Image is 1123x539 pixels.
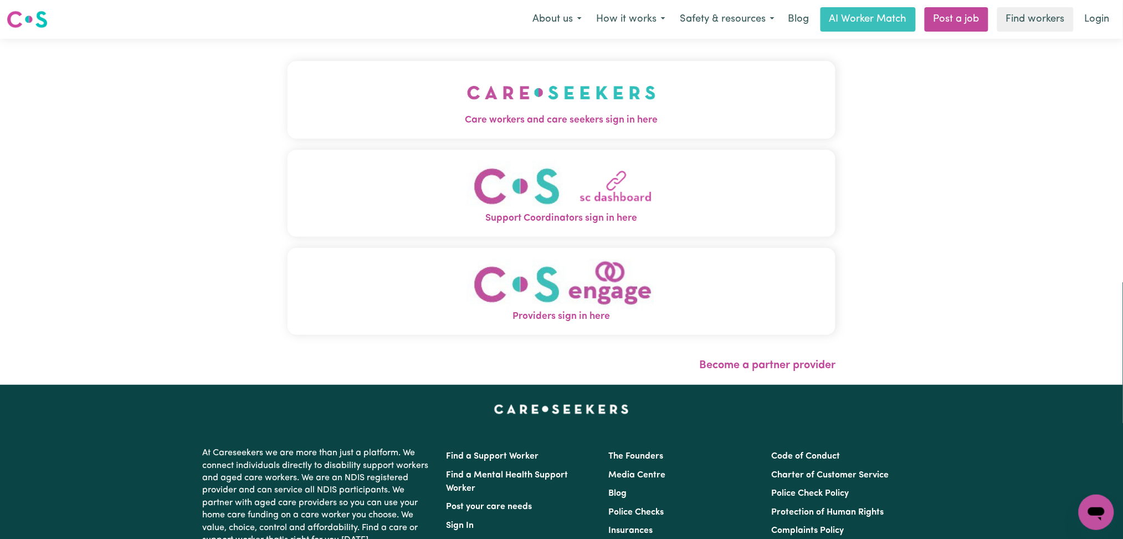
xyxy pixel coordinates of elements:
a: Blog [782,7,816,32]
a: AI Worker Match [821,7,916,32]
a: Post a job [925,7,988,32]
a: Media Centre [609,471,666,480]
a: Careseekers home page [494,405,629,414]
a: Code of Conduct [771,452,840,461]
a: Charter of Customer Service [771,471,889,480]
a: Find workers [997,7,1074,32]
a: Blog [609,489,627,498]
a: The Founders [609,452,664,461]
a: Police Check Policy [771,489,849,498]
button: Providers sign in here [288,248,836,335]
button: Safety & resources [673,8,782,31]
button: Support Coordinators sign in here [288,150,836,237]
a: Become a partner provider [699,360,835,371]
a: Find a Support Worker [447,452,539,461]
span: Providers sign in here [288,309,836,324]
a: Sign In [447,521,474,530]
button: About us [525,8,589,31]
span: Support Coordinators sign in here [288,211,836,226]
a: Protection of Human Rights [771,508,884,517]
a: Find a Mental Health Support Worker [447,471,568,493]
a: Careseekers logo [7,7,48,32]
iframe: Button to launch messaging window [1079,495,1114,530]
img: Careseekers logo [7,9,48,29]
span: Care workers and care seekers sign in here [288,113,836,128]
a: Insurances [609,526,653,535]
button: How it works [589,8,673,31]
button: Care workers and care seekers sign in here [288,61,836,139]
a: Complaints Policy [771,526,844,535]
a: Police Checks [609,508,664,517]
a: Login [1078,7,1116,32]
a: Post your care needs [447,502,532,511]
